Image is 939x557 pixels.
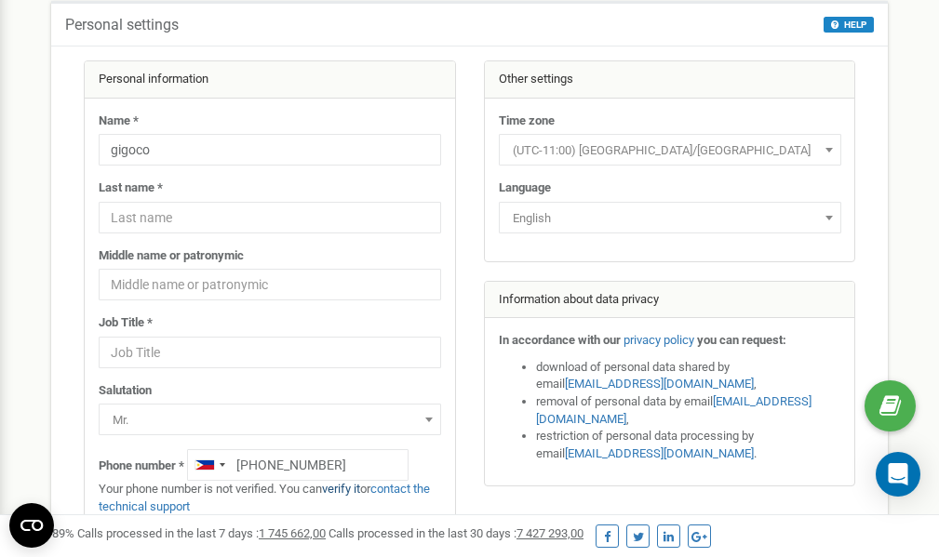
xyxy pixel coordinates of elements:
[99,382,152,400] label: Salutation
[824,17,874,33] button: HELP
[516,526,584,540] u: 7 427 293,00
[105,407,435,433] span: Mr.
[99,481,441,515] p: Your phone number is not verified. You can or
[187,449,409,481] input: +1-800-555-55-55
[99,458,184,475] label: Phone number *
[9,503,54,548] button: Open CMP widget
[329,526,584,540] span: Calls processed in the last 30 days :
[65,17,179,33] h5: Personal settings
[99,314,153,332] label: Job Title *
[188,450,231,480] div: Telephone country code
[565,377,754,391] a: [EMAIL_ADDRESS][DOMAIN_NAME]
[499,179,551,197] label: Language
[99,113,139,130] label: Name *
[565,446,754,460] a: [EMAIL_ADDRESS][DOMAIN_NAME]
[99,482,430,513] a: contact the technical support
[697,333,786,347] strong: you can request:
[536,394,812,426] a: [EMAIL_ADDRESS][DOMAIN_NAME]
[505,206,835,232] span: English
[322,482,360,496] a: verify it
[99,247,244,265] label: Middle name or patronymic
[99,269,441,300] input: Middle name or patronymic
[876,452,920,497] div: Open Intercom Messenger
[505,138,835,164] span: (UTC-11:00) Pacific/Midway
[536,393,841,428] li: removal of personal data by email ,
[99,404,441,435] span: Mr.
[499,202,841,233] span: English
[77,526,326,540] span: Calls processed in the last 7 days :
[99,202,441,233] input: Last name
[499,333,621,347] strong: In accordance with our
[485,282,855,319] div: Information about data privacy
[624,333,694,347] a: privacy policy
[99,179,163,197] label: Last name *
[536,359,841,393] li: download of personal data shared by email ,
[259,526,326,540] u: 1 745 662,00
[536,428,841,462] li: restriction of personal data processing by email .
[499,113,555,130] label: Time zone
[499,134,841,166] span: (UTC-11:00) Pacific/Midway
[85,61,455,99] div: Personal information
[99,134,441,166] input: Name
[99,337,441,368] input: Job Title
[485,61,855,99] div: Other settings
